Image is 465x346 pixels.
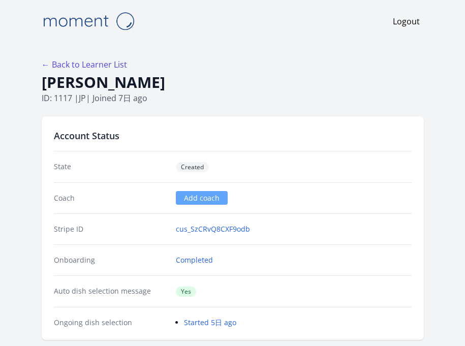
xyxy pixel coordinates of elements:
a: Add coach [176,191,228,205]
dt: Coach [54,193,168,203]
a: cus_SzCRvQ8CXF9odb [176,224,250,234]
h1: [PERSON_NAME] [42,73,424,92]
span: Yes [176,287,196,297]
dt: Stripe ID [54,224,168,234]
dt: State [54,162,168,172]
dt: Ongoing dish selection [54,318,168,328]
h2: Account Status [54,129,412,143]
a: Completed [176,255,213,265]
dt: Auto dish selection message [54,286,168,297]
a: Started 5日 ago [184,318,236,327]
dt: Onboarding [54,255,168,265]
p: ID: 1117 | | Joined 7日 ago [42,92,424,104]
a: Logout [393,15,420,27]
span: jp [79,92,86,104]
a: ← Back to Learner List [42,59,127,70]
span: Created [176,162,209,172]
img: Moment [38,8,139,34]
